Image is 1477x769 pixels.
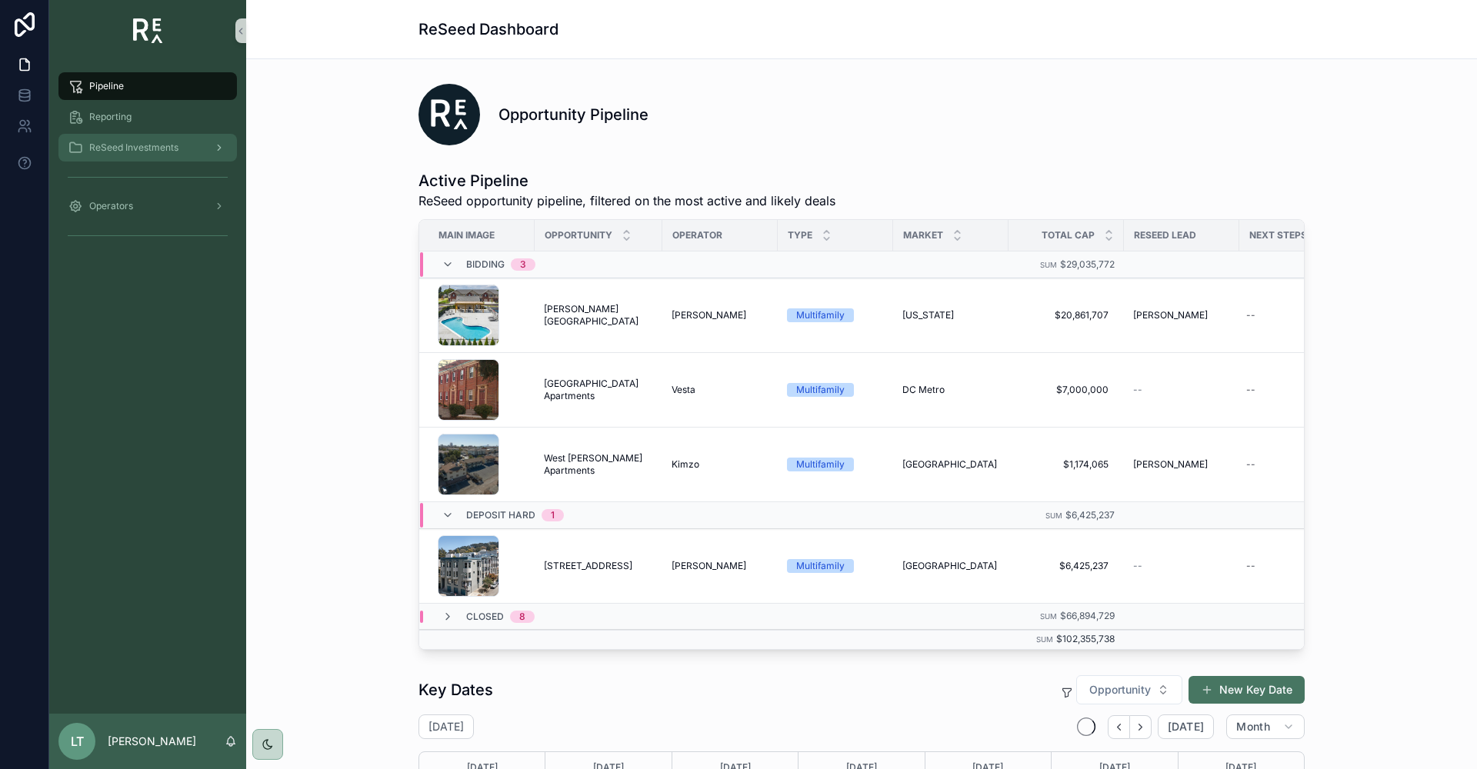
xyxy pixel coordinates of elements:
[1018,554,1115,578] a: $6,425,237
[1134,229,1196,241] span: ReSeed Lead
[672,309,769,321] a: [PERSON_NAME]
[1089,682,1151,697] span: Opportunity
[49,62,246,268] div: scrollable content
[1158,714,1214,739] button: [DATE]
[89,111,132,123] span: Reporting
[418,191,835,210] span: ReSeed opportunity pipeline, filtered on the most active and likely deals
[902,458,999,471] a: [GEOGRAPHIC_DATA]
[1246,458,1255,471] div: --
[1024,309,1109,321] span: $20,861,707
[672,384,695,396] span: Vesta
[466,611,504,623] span: Closed
[1060,610,1115,621] span: $66,894,729
[902,309,999,321] a: [US_STATE]
[544,560,632,572] span: [STREET_ADDRESS]
[672,309,746,321] span: [PERSON_NAME]
[1189,676,1305,704] a: New Key Date
[544,560,653,572] a: [STREET_ADDRESS]
[545,229,612,241] span: Opportunity
[788,229,812,241] span: Type
[544,452,653,477] a: West [PERSON_NAME] Apartments
[438,229,495,241] span: Main Image
[903,229,943,241] span: Market
[1249,229,1307,241] span: Next Steps
[787,559,884,573] a: Multifamily
[58,72,237,100] a: Pipeline
[1246,560,1255,572] div: --
[902,560,997,572] span: [GEOGRAPHIC_DATA]
[1133,458,1230,471] a: [PERSON_NAME]
[58,192,237,220] a: Operators
[1130,715,1152,739] button: Next
[418,170,835,191] h1: Active Pipeline
[1246,384,1255,396] div: --
[418,679,493,701] h1: Key Dates
[1040,612,1057,621] small: Sum
[1024,458,1109,471] span: $1,174,065
[1018,452,1115,477] a: $1,174,065
[466,509,535,521] span: Deposit Hard
[1133,309,1208,321] span: [PERSON_NAME]
[1024,384,1109,396] span: $7,000,000
[787,383,884,397] a: Multifamily
[544,303,653,328] a: [PERSON_NAME][GEOGRAPHIC_DATA]
[1133,560,1230,572] a: --
[787,458,884,471] a: Multifamily
[133,18,163,43] img: App logo
[1060,258,1115,270] span: $29,035,772
[71,732,84,751] span: LT
[1168,720,1204,734] span: [DATE]
[796,308,845,322] div: Multifamily
[1226,714,1305,739] button: Month
[1018,378,1115,402] a: $7,000,000
[1045,511,1062,520] small: Sum
[89,141,178,154] span: ReSeed Investments
[551,509,555,521] div: 1
[520,258,526,271] div: 3
[672,458,699,471] span: Kimzo
[796,559,845,573] div: Multifamily
[672,560,746,572] span: [PERSON_NAME]
[796,458,845,471] div: Multifamily
[1246,309,1255,321] div: --
[796,383,845,397] div: Multifamily
[1133,384,1142,396] span: --
[498,104,648,125] h1: Opportunity Pipeline
[1024,560,1109,572] span: $6,425,237
[544,378,653,402] a: [GEOGRAPHIC_DATA] Apartments
[466,258,505,271] span: Bidding
[1133,384,1230,396] a: --
[1018,303,1115,328] a: $20,861,707
[1133,560,1142,572] span: --
[1065,509,1115,521] span: $6,425,237
[672,560,769,572] a: [PERSON_NAME]
[1240,303,1336,328] a: --
[108,734,196,749] p: [PERSON_NAME]
[1133,309,1230,321] a: [PERSON_NAME]
[902,458,997,471] span: [GEOGRAPHIC_DATA]
[902,560,999,572] a: [GEOGRAPHIC_DATA]
[1236,720,1270,734] span: Month
[58,134,237,161] a: ReSeed Investments
[902,309,954,321] span: [US_STATE]
[418,18,558,40] h1: ReSeed Dashboard
[672,458,769,471] a: Kimzo
[1240,452,1336,477] a: --
[1042,229,1095,241] span: Total Cap
[787,308,884,322] a: Multifamily
[672,384,769,396] a: Vesta
[1040,261,1057,269] small: Sum
[1108,715,1130,739] button: Back
[519,611,525,623] div: 8
[89,80,124,92] span: Pipeline
[1036,635,1053,644] small: Sum
[58,103,237,131] a: Reporting
[89,200,133,212] span: Operators
[1056,633,1115,644] span: $102,355,738
[428,719,464,734] h2: [DATE]
[1240,378,1336,402] a: --
[902,384,999,396] a: DC Metro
